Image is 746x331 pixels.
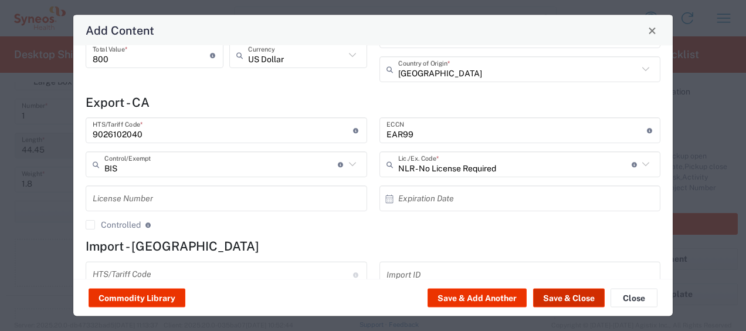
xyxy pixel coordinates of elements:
button: Close [644,22,660,39]
h4: Add Content [86,22,154,39]
button: Save & Close [533,289,605,308]
button: Commodity Library [89,289,185,308]
h4: Import - [GEOGRAPHIC_DATA] [86,239,660,254]
button: Close [611,289,657,308]
button: Save & Add Another [428,289,527,308]
label: Controlled [86,221,141,230]
h4: Export - CA [86,95,660,110]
